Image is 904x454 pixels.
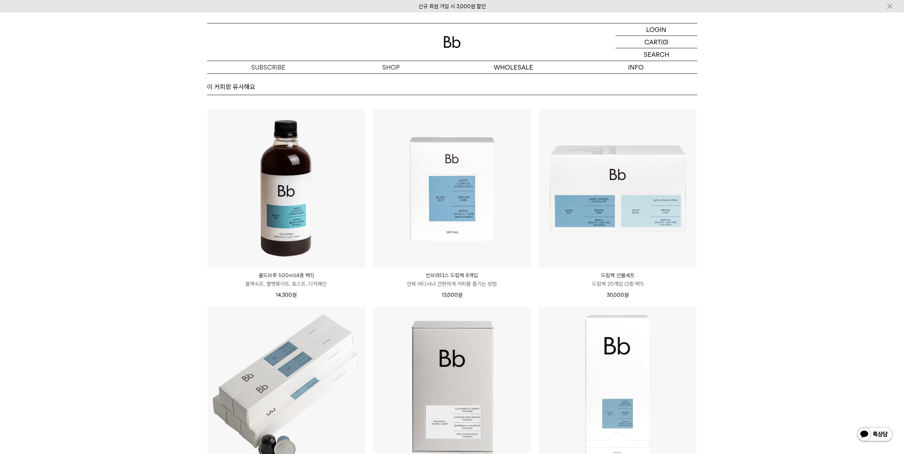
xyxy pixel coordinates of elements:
a: CART (0) [616,36,697,48]
a: SUBSCRIBE [207,61,330,73]
span: 14,300 [276,292,297,298]
a: 빈브라더스 드립백 8개입 언제 어디서나 간편하게 커피를 즐기는 방법 [373,271,531,288]
p: INFO [575,61,697,73]
span: 원 [458,292,462,298]
a: 드립백 선물세트 드립백 20개입 (2종 택1) [539,271,697,288]
span: 30,000 [607,292,629,298]
img: 로고 [444,36,461,48]
p: CART [644,36,661,48]
span: 13,000 [442,292,462,298]
span: 원 [292,292,297,298]
p: (0) [661,36,668,48]
p: 빈브라더스 드립백 8개입 [373,271,531,280]
a: 콜드브루 500ml(4종 택1) 블랙수트, 벨벳화이트, 토스트, 디카페인 [207,271,366,288]
img: 빈브라더스 드립백 8개입 [373,110,531,268]
a: 콜드브루 500ml(4종 택1) [207,110,366,268]
a: 신규 회원 가입 시 3,000원 할인 [418,3,486,10]
p: 언제 어디서나 간편하게 커피를 즐기는 방법 [373,280,531,288]
img: 1000000036_add2_070.png [207,110,366,268]
a: LOGIN [616,23,697,36]
p: SEARCH [644,48,669,61]
img: 카카오톡 채널 1:1 채팅 버튼 [856,426,893,443]
p: 블랙수트, 벨벳화이트, 토스트, 디카페인 [207,280,366,288]
p: WHOLESALE [452,61,575,73]
img: 드립백 선물세트 [539,110,697,268]
p: 이 커피랑 유사해요 [207,83,255,91]
p: LOGIN [646,23,666,35]
a: SHOP [330,61,452,73]
p: 콜드브루 500ml(4종 택1) [207,271,366,280]
p: 드립백 선물세트 [539,271,697,280]
span: 원 [624,292,629,298]
p: 드립백 20개입 (2종 택1) [539,280,697,288]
